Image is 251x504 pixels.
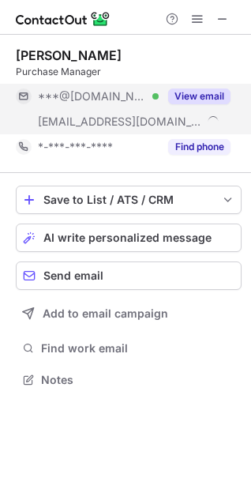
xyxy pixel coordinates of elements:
button: AI write personalized message [16,224,242,252]
span: AI write personalized message [43,231,212,244]
span: Notes [41,373,235,387]
button: Find work email [16,337,242,359]
span: ***@[DOMAIN_NAME] [38,89,147,103]
span: [EMAIL_ADDRESS][DOMAIN_NAME] [38,115,202,129]
div: Save to List / ATS / CRM [43,194,214,206]
button: Add to email campaign [16,299,242,328]
button: Notes [16,369,242,391]
span: Add to email campaign [43,307,168,320]
button: Reveal Button [168,88,230,104]
button: Send email [16,261,242,290]
span: Send email [43,269,103,282]
button: Reveal Button [168,139,230,155]
span: Find work email [41,341,235,355]
img: ContactOut v5.3.10 [16,9,111,28]
button: save-profile-one-click [16,186,242,214]
div: Purchase Manager [16,65,242,79]
div: [PERSON_NAME] [16,47,122,63]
